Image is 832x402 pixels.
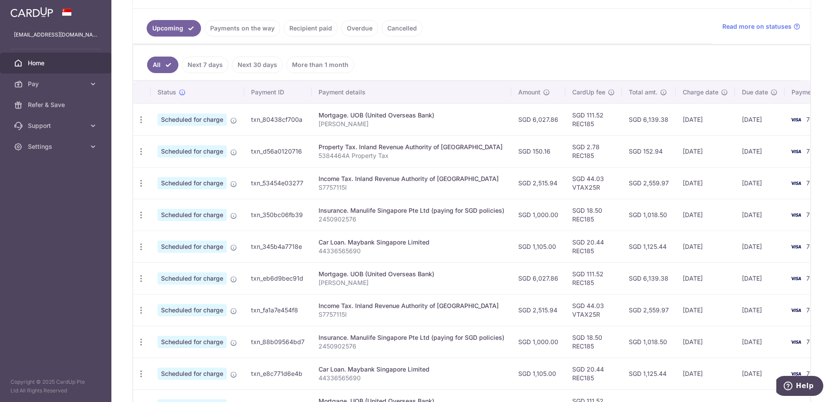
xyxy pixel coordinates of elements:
td: [DATE] [735,167,785,199]
td: [DATE] [676,199,735,231]
td: SGD 1,018.50 [622,199,676,231]
span: Scheduled for charge [158,209,227,221]
span: CardUp fee [572,88,605,97]
td: [DATE] [735,104,785,135]
span: 7689 [806,179,822,187]
td: txn_80438cf700a [244,104,312,135]
td: SGD 6,027.86 [511,104,565,135]
div: Mortgage. UOB (United Overseas Bank) [319,111,504,120]
span: Scheduled for charge [158,145,227,157]
td: SGD 150.16 [511,135,565,167]
td: SGD 18.50 REC185 [565,326,622,358]
p: 2450902576 [319,215,504,224]
td: SGD 2,515.94 [511,294,565,326]
div: Property Tax. Inland Revenue Authority of [GEOGRAPHIC_DATA] [319,143,504,151]
span: Pay [28,80,85,88]
td: [DATE] [676,231,735,262]
td: [DATE] [676,358,735,389]
td: SGD 1,125.44 [622,358,676,389]
a: More than 1 month [286,57,354,73]
iframe: Opens a widget where you can find more information [776,376,823,398]
td: [DATE] [735,262,785,294]
span: Scheduled for charge [158,304,227,316]
span: Refer & Save [28,100,85,109]
td: [DATE] [735,135,785,167]
span: 7689 [806,338,822,345]
div: Car Loan. Maybank Singapore Limited [319,238,504,247]
td: [DATE] [676,294,735,326]
p: 44336565690 [319,374,504,382]
td: SGD 2,559.97 [622,167,676,199]
p: [PERSON_NAME] [319,278,504,287]
span: 7689 [806,370,822,377]
p: S7757115I [319,310,504,319]
a: Next 7 days [182,57,228,73]
td: SGD 111.52 REC185 [565,104,622,135]
a: Next 30 days [232,57,283,73]
td: txn_350bc06fb39 [244,199,312,231]
img: Bank Card [787,210,805,220]
a: Read more on statuses [722,22,800,31]
p: [EMAIL_ADDRESS][DOMAIN_NAME] [14,30,97,39]
td: SGD 1,125.44 [622,231,676,262]
p: 44336565690 [319,247,504,255]
span: 7689 [806,306,822,314]
td: SGD 6,139.38 [622,104,676,135]
img: Bank Card [787,368,805,379]
div: Income Tax. Inland Revenue Authority of [GEOGRAPHIC_DATA] [319,174,504,183]
td: txn_d56a0120716 [244,135,312,167]
td: SGD 152.94 [622,135,676,167]
td: [DATE] [735,326,785,358]
span: Scheduled for charge [158,114,227,126]
img: CardUp [10,7,53,17]
p: 5384464A Property Tax [319,151,504,160]
p: 2450902576 [319,342,504,351]
td: [DATE] [735,294,785,326]
th: Payment ID [244,81,312,104]
td: SGD 20.44 REC185 [565,358,622,389]
div: Insurance. Manulife Singapore Pte Ltd (paying for SGD policies) [319,333,504,342]
span: Support [28,121,85,130]
td: txn_eb6d9bec91d [244,262,312,294]
a: Payments on the way [205,20,280,37]
a: All [147,57,178,73]
td: SGD 1,018.50 [622,326,676,358]
td: txn_88b09564bd7 [244,326,312,358]
span: Scheduled for charge [158,272,227,285]
img: Bank Card [787,146,805,157]
td: SGD 111.52 REC185 [565,262,622,294]
span: Status [158,88,176,97]
td: [DATE] [676,135,735,167]
img: Bank Card [787,178,805,188]
span: Due date [742,88,768,97]
td: SGD 44.03 VTAX25R [565,294,622,326]
td: txn_345b4a7718e [244,231,312,262]
span: Settings [28,142,85,151]
span: 7689 [806,243,822,250]
a: Recipient paid [284,20,338,37]
img: Bank Card [787,273,805,284]
span: Scheduled for charge [158,241,227,253]
span: Scheduled for charge [158,177,227,189]
td: [DATE] [676,262,735,294]
span: 7689 [806,116,822,123]
span: Read more on statuses [722,22,792,31]
td: SGD 2,515.94 [511,167,565,199]
a: Cancelled [382,20,423,37]
img: Bank Card [787,241,805,252]
span: 7689 [806,211,822,218]
th: Payment details [312,81,511,104]
td: [DATE] [735,231,785,262]
span: 7689 [806,275,822,282]
div: Mortgage. UOB (United Overseas Bank) [319,270,504,278]
td: SGD 2,559.97 [622,294,676,326]
td: SGD 20.44 REC185 [565,231,622,262]
td: [DATE] [735,358,785,389]
img: Bank Card [787,114,805,125]
a: Overdue [341,20,378,37]
div: Income Tax. Inland Revenue Authority of [GEOGRAPHIC_DATA] [319,301,504,310]
p: S7757115I [319,183,504,192]
td: [DATE] [676,167,735,199]
span: Home [28,59,85,67]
